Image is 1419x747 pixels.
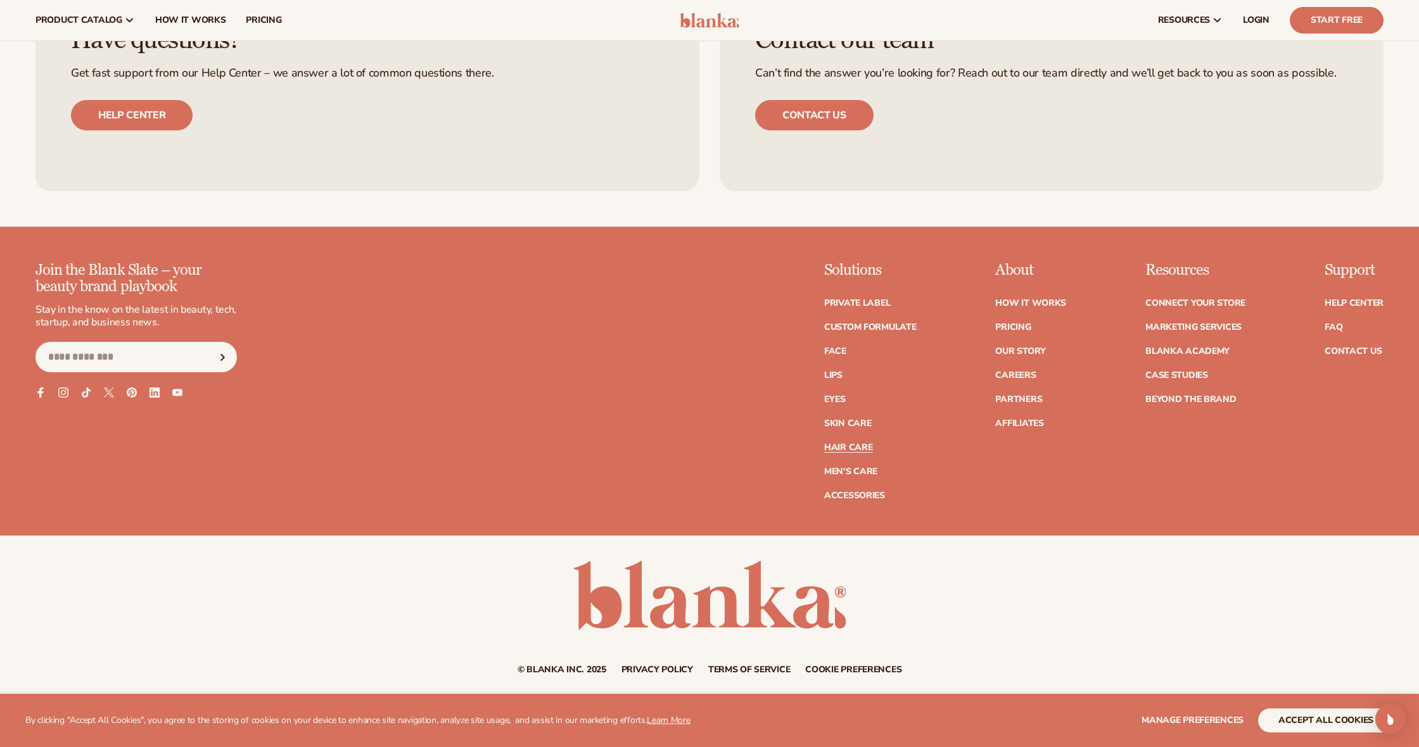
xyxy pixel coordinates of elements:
[1258,708,1394,732] button: accept all cookies
[647,714,690,726] a: Learn More
[71,27,664,54] h3: Have questions?
[1375,704,1406,734] div: Open Intercom Messenger
[755,27,1348,54] h3: Contact our team
[995,299,1066,308] a: How It Works
[518,663,606,675] small: © Blanka Inc. 2025
[824,491,885,500] a: Accessories
[1145,299,1245,308] a: Connect your store
[824,419,871,428] a: Skin Care
[995,419,1043,428] a: Affiliates
[1325,262,1384,279] p: Support
[824,371,843,380] a: Lips
[995,395,1042,404] a: Partners
[680,13,740,28] img: logo
[1290,7,1384,34] a: Start Free
[1325,323,1342,332] a: FAQ
[1325,347,1382,356] a: Contact Us
[995,323,1031,332] a: Pricing
[1142,714,1244,726] span: Manage preferences
[621,665,693,674] a: Privacy policy
[35,303,237,330] p: Stay in the know on the latest in beauty, tech, startup, and business news.
[995,371,1036,380] a: Careers
[71,67,664,80] p: Get fast support from our Help Center – we answer a lot of common questions there.
[1145,395,1237,404] a: Beyond the brand
[824,323,917,332] a: Custom formulate
[824,347,846,356] a: Face
[25,715,690,726] p: By clicking "Accept All Cookies", you agree to the storing of cookies on your device to enhance s...
[1325,299,1384,308] a: Help Center
[824,262,917,279] p: Solutions
[1145,262,1245,279] p: Resources
[1145,371,1208,380] a: Case Studies
[71,100,193,130] a: Help center
[824,467,877,476] a: Men's Care
[1243,15,1269,25] span: LOGIN
[1142,708,1244,732] button: Manage preferences
[824,443,872,452] a: Hair Care
[755,100,874,130] a: Contact us
[246,15,281,25] span: pricing
[805,665,901,674] a: Cookie preferences
[208,342,236,372] button: Subscribe
[995,262,1066,279] p: About
[1145,347,1230,356] a: Blanka Academy
[824,299,890,308] a: Private label
[155,15,226,25] span: How It Works
[35,262,237,296] p: Join the Blank Slate – your beauty brand playbook
[1145,323,1242,332] a: Marketing services
[708,665,791,674] a: Terms of service
[995,347,1045,356] a: Our Story
[824,395,846,404] a: Eyes
[1158,15,1210,25] span: resources
[35,15,122,25] span: product catalog
[755,67,1348,80] p: Can’t find the answer you’re looking for? Reach out to our team directly and we’ll get back to yo...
